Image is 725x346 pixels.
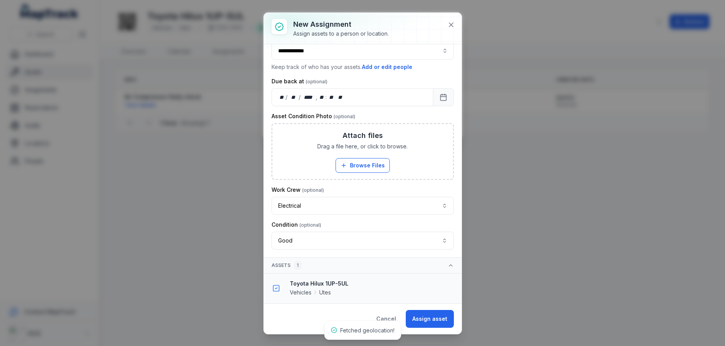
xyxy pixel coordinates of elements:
input: assignment-add:person-label [272,42,454,60]
label: Work Crew [272,186,324,194]
button: Electrical [272,197,454,215]
button: Assets1 [264,258,462,274]
div: , [316,93,318,101]
div: am/pm, [336,93,344,101]
button: Add or edit people [362,63,413,71]
p: Keep track of who has your assets. [272,63,454,71]
button: Good [272,232,454,250]
label: Due back at [272,77,327,85]
label: Condition [272,221,321,229]
button: Cancel [370,310,403,328]
div: minute, [327,93,335,101]
span: Assets [272,261,302,270]
strong: Toyota Hilux 1UP-5UL [290,280,455,287]
div: year, [301,93,316,101]
div: month, [288,93,299,101]
div: / [286,93,288,101]
div: : [325,93,327,101]
label: Asset Condition Photo [272,112,355,120]
div: hour, [318,93,326,101]
div: Assign assets to a person or location. [293,30,389,38]
span: Drag a file here, or click to browse. [317,143,408,150]
button: Browse Files [336,158,390,173]
span: Utes [319,289,331,296]
div: 1 [294,261,302,270]
div: day, [278,93,286,101]
span: Vehicles [290,289,311,296]
h3: New assignment [293,19,389,30]
span: Fetched geolocation! [340,327,395,334]
div: / [299,93,301,101]
button: Assign asset [406,310,454,328]
button: Calendar [433,88,454,106]
h3: Attach files [343,130,383,141]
